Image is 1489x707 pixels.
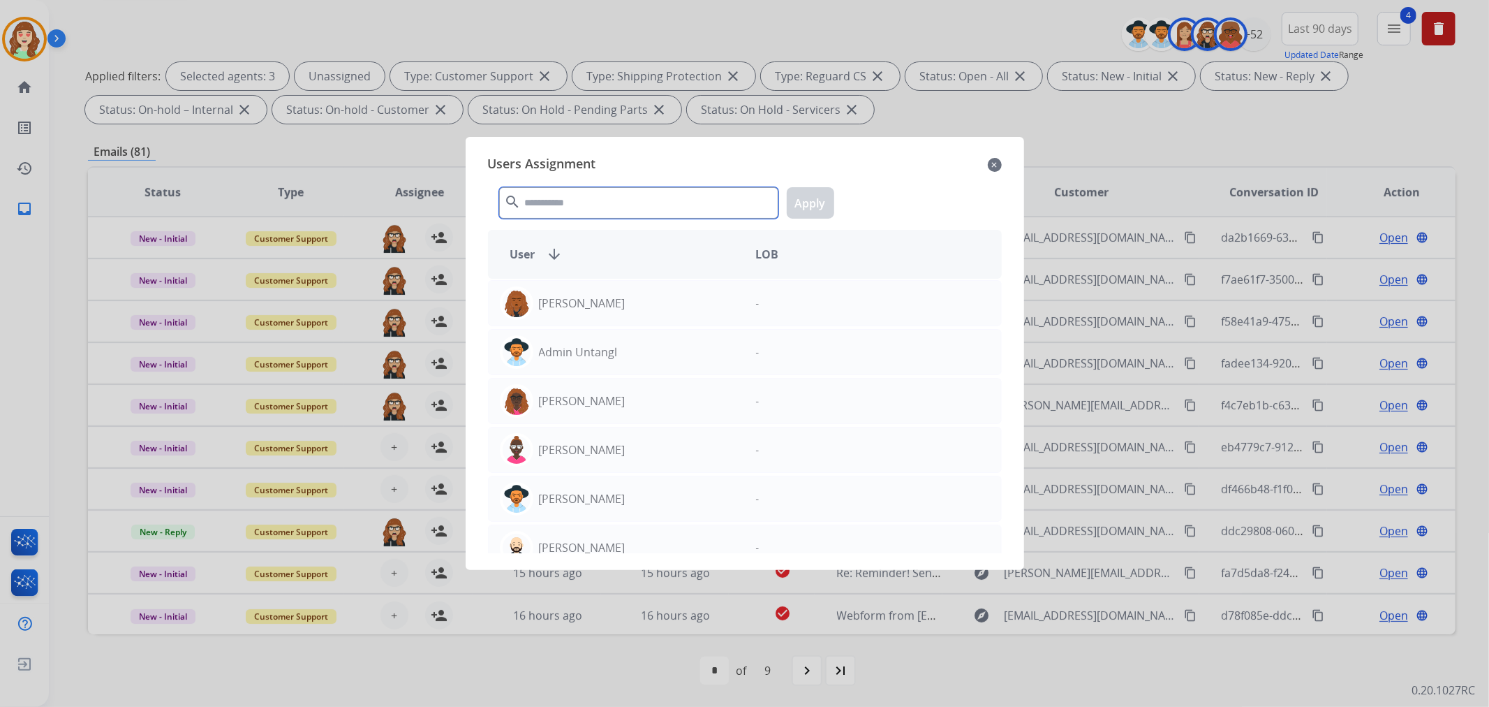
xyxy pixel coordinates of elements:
span: LOB [756,246,779,263]
p: - [756,393,760,409]
p: - [756,344,760,360]
p: [PERSON_NAME] [539,442,625,458]
p: Admin Untangl [539,344,618,360]
p: - [756,295,760,312]
p: - [756,442,760,458]
button: Apply [787,187,834,219]
p: [PERSON_NAME] [539,393,625,409]
p: - [756,490,760,507]
mat-icon: close [988,156,1002,173]
p: [PERSON_NAME] [539,539,625,556]
p: [PERSON_NAME] [539,490,625,507]
span: Users Assignment [488,154,596,176]
div: User [499,246,745,263]
mat-icon: search [505,194,521,210]
p: - [756,539,760,556]
p: [PERSON_NAME] [539,295,625,312]
mat-icon: arrow_downward [547,246,563,263]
